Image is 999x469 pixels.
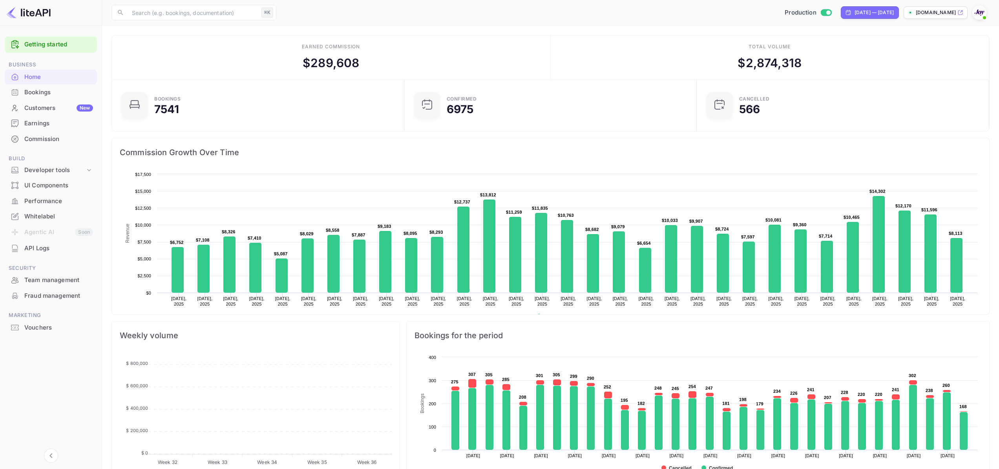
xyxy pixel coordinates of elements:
[765,218,782,222] text: $10,081
[126,383,148,388] tspan: $ 600,000
[898,296,913,306] text: [DATE], 2025
[895,203,911,208] text: $12,170
[352,233,365,237] text: $7,887
[807,387,815,392] text: 241
[466,453,480,458] text: [DATE]
[689,384,696,389] text: 254
[587,296,602,306] text: [DATE], 2025
[737,453,751,458] text: [DATE]
[916,9,956,16] p: [DOMAIN_NAME]
[771,453,785,458] text: [DATE]
[24,88,93,97] div: Bookings
[715,227,729,231] text: $8,724
[5,101,97,115] a: CustomersNew
[509,296,524,306] text: [DATE], 2025
[135,206,151,211] text: $12,500
[24,212,93,221] div: Whitelabel
[261,7,273,18] div: ⌘K
[171,296,186,306] text: [DATE], 2025
[434,448,436,453] text: 0
[535,296,550,306] text: [DATE], 2025
[5,132,97,146] a: Commission
[5,194,97,208] a: Performance
[5,178,97,192] a: UI Components
[327,296,342,306] text: [DATE], 2025
[429,355,436,360] text: 400
[5,241,97,256] div: API Logs
[5,60,97,69] span: Business
[24,135,93,144] div: Commission
[519,395,526,399] text: 208
[819,234,833,238] text: $7,714
[457,296,472,306] text: [DATE], 2025
[5,264,97,273] span: Security
[5,178,97,193] div: UI Components
[141,450,148,456] tspan: $ 0
[561,296,576,306] text: [DATE], 2025
[120,146,981,159] span: Commission Growth Over Time
[613,296,628,306] text: [DATE], 2025
[5,311,97,320] span: Marketing
[941,453,955,458] text: [DATE]
[302,43,360,50] div: Earned commission
[749,43,791,50] div: Total volume
[454,200,470,204] text: $12,737
[872,296,888,306] text: [DATE], 2025
[841,390,848,395] text: 228
[942,383,950,388] text: 260
[135,189,151,194] text: $15,000
[431,296,446,306] text: [DATE], 2025
[5,85,97,99] a: Bookings
[44,449,58,463] button: Collapse navigation
[249,296,265,306] text: [DATE], 2025
[502,377,510,382] text: 285
[5,273,97,287] a: Team management
[534,453,548,458] text: [DATE]
[24,181,93,190] div: UI Components
[5,70,97,85] div: Home
[24,104,93,113] div: Customers
[585,227,599,232] text: $8,682
[739,104,760,115] div: 566
[553,372,560,377] text: 305
[820,296,836,306] text: [DATE], 2025
[5,154,97,163] span: Build
[120,329,392,342] span: Weekly volume
[5,163,97,177] div: Developer tools
[855,9,894,16] div: [DATE] — [DATE]
[248,236,261,240] text: $7,410
[5,132,97,147] div: Commission
[570,374,577,379] text: 299
[782,8,835,17] div: Switch to Sandbox mode
[924,296,939,306] text: [DATE], 2025
[785,8,816,17] span: Production
[926,388,933,393] text: 238
[24,197,93,206] div: Performance
[846,296,862,306] text: [DATE], 2025
[447,97,477,101] div: Confirmed
[637,241,651,245] text: $6,654
[154,104,179,115] div: 7541
[480,192,496,197] text: $13,812
[869,189,886,194] text: $14,302
[223,296,239,306] text: [DATE], 2025
[858,392,865,397] text: 220
[24,276,93,285] div: Team management
[208,459,227,465] tspan: Week 33
[24,291,93,300] div: Fraud management
[137,240,151,244] text: $7,500
[5,85,97,100] div: Bookings
[741,234,755,239] text: $7,597
[5,209,97,224] a: Whitelabel
[773,389,781,394] text: 234
[126,361,148,366] tspan: $ 800,000
[875,392,882,397] text: 220
[405,296,420,306] text: [DATE], 2025
[5,194,97,209] div: Performance
[689,219,703,224] text: $9,907
[907,453,921,458] text: [DATE]
[357,459,377,465] tspan: Week 36
[5,241,97,255] a: API Logs
[429,230,443,234] text: $8,293
[6,6,51,19] img: LiteAPI logo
